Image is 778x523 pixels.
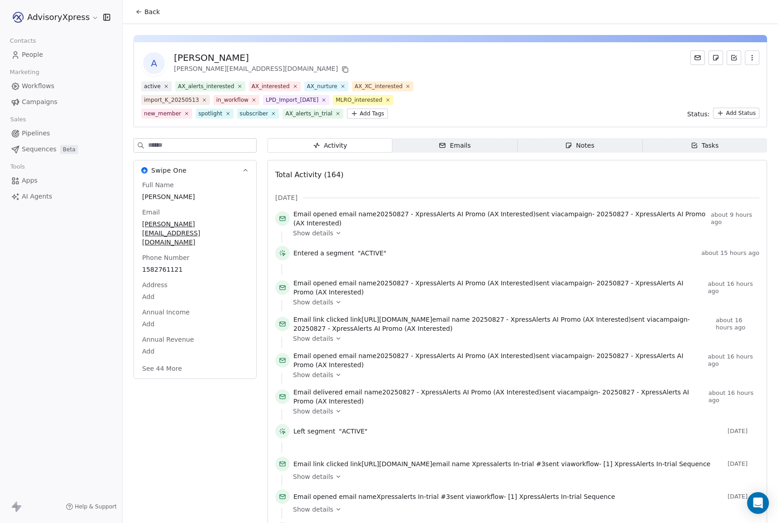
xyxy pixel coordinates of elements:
span: [PERSON_NAME][EMAIL_ADDRESS][DOMAIN_NAME] [142,219,248,247]
div: Emails [439,141,471,150]
span: about 16 hours ago [716,317,759,331]
div: in_workflow [216,96,248,104]
span: about 16 hours ago [709,389,759,404]
span: about 16 hours ago [708,280,759,295]
span: A [143,52,165,74]
div: AX_interested [252,82,290,90]
span: Beta [60,145,78,154]
a: Apps [7,173,115,188]
button: See 44 More [137,360,188,377]
span: 20250827 - XpressAlerts AI Promo (AX Interested) [377,352,535,359]
span: Back [144,7,160,16]
div: AX_alerts_in_trial [285,110,332,118]
span: 20250827 - XpressAlerts AI Promo (AX Interested) [377,279,535,287]
a: Show details [293,505,753,514]
span: Annual Revenue [140,335,196,344]
div: import_K_20250513 [144,96,199,104]
span: Help & Support [75,503,117,510]
span: [DATE] [728,428,759,435]
div: AX_XC_interested [355,82,403,90]
span: "ACTIVE" [339,427,367,436]
span: Add [142,347,248,356]
img: Swipe One [141,167,148,174]
a: AI Agents [7,189,115,204]
span: about 9 hours ago [711,211,759,226]
div: spotlight [198,110,223,118]
button: Swipe OneSwipe One [134,160,256,180]
a: Show details [293,229,753,238]
span: link email name sent via campaign - [293,315,712,333]
button: Back [130,4,165,20]
span: 1582761121 [142,265,248,274]
span: Tools [6,160,29,174]
span: Swipe One [151,166,187,175]
div: subscriber [240,110,268,118]
div: new_member [144,110,181,118]
span: Email link clicked [293,316,348,323]
span: about 15 hours ago [701,249,759,257]
a: SequencesBeta [7,142,115,157]
span: Address [140,280,169,289]
span: Phone Number [140,253,191,262]
div: Notes [565,141,594,150]
div: AX_alerts_interested [178,82,234,90]
span: email name sent via campaign - [293,209,707,228]
span: Show details [293,407,333,416]
span: Pipelines [22,129,50,138]
div: Open Intercom Messenger [747,492,769,514]
span: Show details [293,334,333,343]
span: Sequences [22,144,56,154]
span: Sales [6,113,30,126]
a: Show details [293,334,753,343]
span: Add [142,319,248,329]
span: Full Name [140,180,176,189]
span: Email link clicked [293,460,348,468]
img: AX_logo_device_1080.png [13,12,24,23]
div: Swipe OneSwipe One [134,180,256,379]
span: 20250827 - XpressAlerts AI Promo (AX Interested) [382,389,541,396]
div: LPD_Import_[DATE] [266,96,318,104]
span: Show details [293,229,333,238]
button: Add Status [713,108,759,119]
span: Xpressalerts In-trial #3 [377,493,450,500]
span: Annual Income [140,308,192,317]
a: Show details [293,407,753,416]
span: 20250827 - XpressAlerts AI Promo (AX Interested) [293,325,452,332]
a: Help & Support [66,503,117,510]
span: Campaigns [22,97,57,107]
span: AI Agents [22,192,52,201]
a: Campaigns [7,95,115,110]
span: [DATE] [728,460,759,468]
button: Add Tags [347,109,388,119]
span: Contacts [6,34,40,48]
span: Xpressalerts In-trial #3 [472,460,545,468]
span: email name sent via campaign - [293,279,704,297]
a: Show details [293,298,753,307]
span: [1] XpressAlerts In-trial Sequence [604,460,711,468]
span: Apps [22,176,38,185]
span: [DATE] [728,493,759,500]
a: Workflows [7,79,115,94]
span: email name sent via campaign - [293,388,705,406]
span: Show details [293,472,333,481]
span: Show details [293,505,333,514]
span: email name sent via workflow - [293,492,615,501]
span: Email opened [293,279,337,287]
span: Entered a segment [293,249,354,258]
span: 20250827 - XpressAlerts AI Promo (AX Interested) [377,210,535,218]
span: Email delivered [293,389,342,396]
button: AdvisoryXpress [11,10,97,25]
span: Status: [687,110,709,119]
span: Add [142,292,248,301]
span: about 16 hours ago [708,353,759,368]
div: MLRO_interested [336,96,382,104]
span: [URL][DOMAIN_NAME] [362,316,432,323]
span: link email name sent via workflow - [293,459,710,468]
div: Tasks [691,141,719,150]
span: Total Activity (164) [275,170,343,179]
span: Email [140,208,162,217]
span: 20250827 - XpressAlerts AI Promo (AX Interested) [472,316,631,323]
div: [PERSON_NAME] [174,51,351,64]
span: People [22,50,43,60]
span: email name sent via campaign - [293,351,704,369]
